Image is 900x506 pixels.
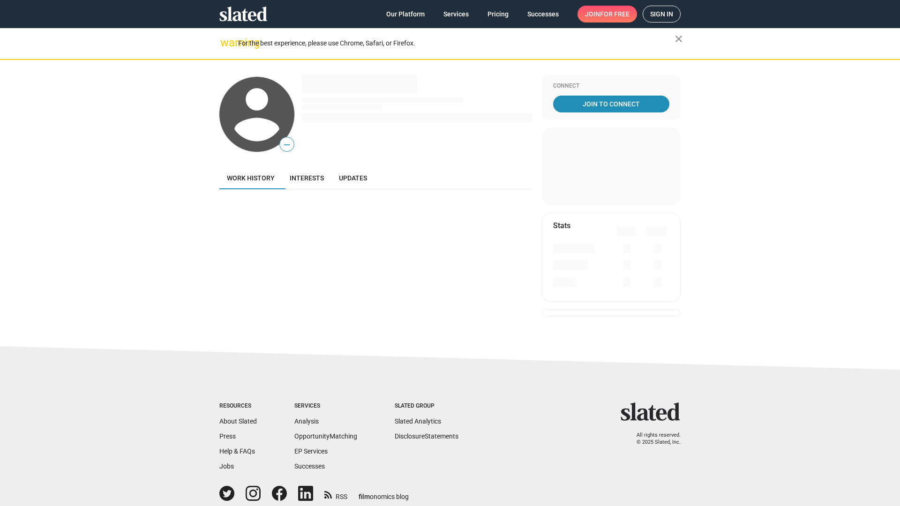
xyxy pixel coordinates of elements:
a: RSS [324,487,347,501]
a: Pricing [480,6,516,22]
p: All rights reserved. © 2025 Slated, Inc. [627,432,681,446]
span: Updates [339,174,367,182]
span: Join To Connect [555,96,667,112]
mat-card-title: Stats [553,221,570,231]
span: — [280,139,294,151]
div: Services [294,402,357,410]
a: Jobs [219,462,234,470]
a: Joinfor free [577,6,637,22]
a: filmonomics blog [359,485,409,501]
a: Services [436,6,476,22]
span: Pricing [487,6,509,22]
mat-icon: close [673,33,684,45]
a: About Slated [219,417,257,425]
span: Successes [527,6,559,22]
a: DisclosureStatements [395,432,458,440]
span: for free [600,6,630,22]
a: Interests [282,167,331,189]
mat-icon: warning [220,37,232,48]
span: Sign in [650,6,673,22]
a: Sign in [643,6,681,22]
a: Join To Connect [553,96,669,112]
a: Successes [520,6,566,22]
a: Work history [219,167,282,189]
a: Help & FAQs [219,447,255,455]
a: Slated Analytics [395,417,441,425]
div: Slated Group [395,402,458,410]
a: Updates [331,167,375,189]
div: Connect [553,82,669,90]
a: Analysis [294,417,319,425]
div: Resources [219,402,257,410]
a: Our Platform [379,6,432,22]
span: Interests [290,174,324,182]
span: Our Platform [386,6,425,22]
a: EP Services [294,447,328,455]
span: film [359,493,370,500]
a: Successes [294,462,325,470]
a: OpportunityMatching [294,432,357,440]
div: For the best experience, please use Chrome, Safari, or Firefox. [238,37,675,50]
span: Join [585,6,630,22]
span: Work history [227,174,275,182]
span: Services [443,6,469,22]
a: Press [219,432,236,440]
